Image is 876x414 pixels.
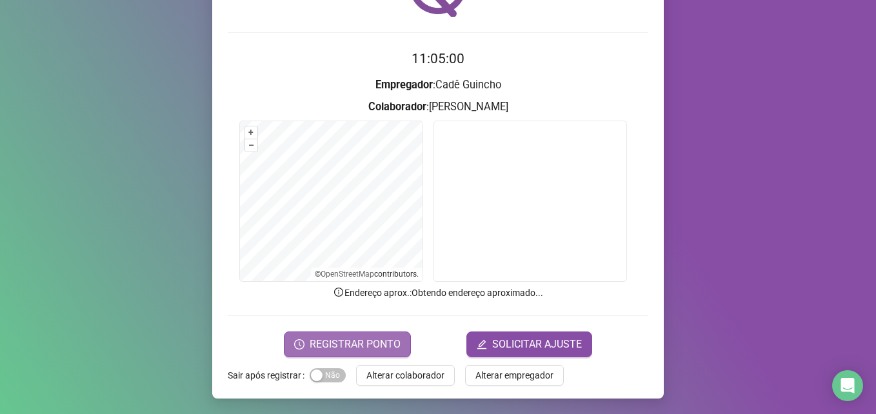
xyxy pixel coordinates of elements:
div: Open Intercom Messenger [832,370,863,401]
strong: Empregador [375,79,433,91]
button: editSOLICITAR AJUSTE [466,331,592,357]
time: 11:05:00 [412,51,464,66]
p: Endereço aprox. : Obtendo endereço aproximado... [228,286,648,300]
span: clock-circle [294,339,304,350]
button: Alterar empregador [465,365,564,386]
span: REGISTRAR PONTO [310,337,401,352]
button: – [245,139,257,152]
button: + [245,126,257,139]
strong: Colaborador [368,101,426,113]
h3: : Cadê Guincho [228,77,648,94]
button: Alterar colaborador [356,365,455,386]
span: SOLICITAR AJUSTE [492,337,582,352]
span: Alterar colaborador [366,368,444,382]
span: Alterar empregador [475,368,553,382]
a: OpenStreetMap [321,270,374,279]
span: edit [477,339,487,350]
span: info-circle [333,286,344,298]
button: REGISTRAR PONTO [284,331,411,357]
li: © contributors. [315,270,419,279]
h3: : [PERSON_NAME] [228,99,648,115]
label: Sair após registrar [228,365,310,386]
